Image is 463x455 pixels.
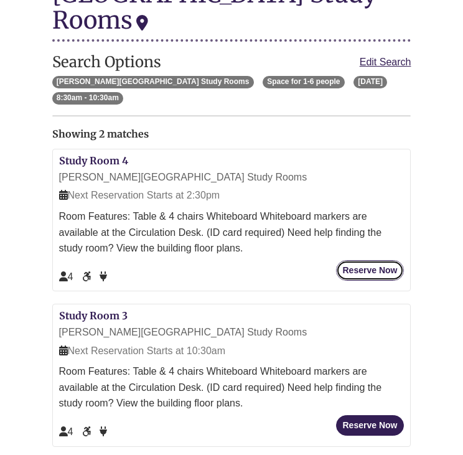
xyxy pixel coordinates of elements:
[82,426,93,437] span: Accessible Seat/Space
[360,54,411,70] a: Edit Search
[100,271,107,282] span: Power Available
[59,190,220,200] span: Next Reservation Starts at 2:30pm
[59,324,405,340] div: [PERSON_NAME][GEOGRAPHIC_DATA] Study Rooms
[59,169,405,185] div: [PERSON_NAME][GEOGRAPHIC_DATA] Study Rooms
[59,271,73,282] span: The capacity of this space
[100,426,107,437] span: Power Available
[336,415,405,436] button: Reserve Now
[59,426,73,437] span: The capacity of this space
[52,54,411,70] h2: Search Options
[336,260,405,281] button: Reserve Now
[59,154,128,167] a: Study Room 4
[59,309,128,322] a: Study Room 3
[353,76,387,88] span: [DATE]
[82,271,93,282] span: Accessible Seat/Space
[59,345,225,356] span: Next Reservation Starts at 10:30am
[52,129,411,140] h2: Showing 2 matches
[59,364,405,411] div: Room Features: Table & 4 chairs Whiteboard Whiteboard markers are available at the Circulation De...
[263,76,345,88] span: Space for 1-6 people
[52,92,123,105] span: 8:30am - 10:30am
[52,76,254,88] span: [PERSON_NAME][GEOGRAPHIC_DATA] Study Rooms
[59,209,405,256] div: Room Features: Table & 4 chairs Whiteboard Whiteboard markers are available at the Circulation De...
